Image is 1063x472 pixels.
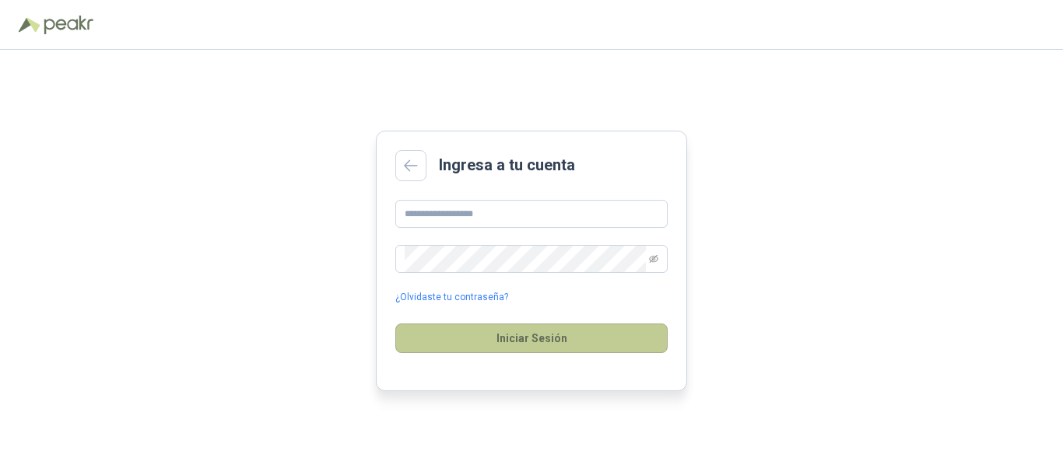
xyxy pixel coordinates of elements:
button: Iniciar Sesión [395,323,668,353]
h2: Ingresa a tu cuenta [439,153,575,177]
a: ¿Olvidaste tu contraseña? [395,290,508,305]
img: Logo [19,17,40,33]
span: eye-invisible [649,254,658,264]
img: Peakr [44,16,93,34]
